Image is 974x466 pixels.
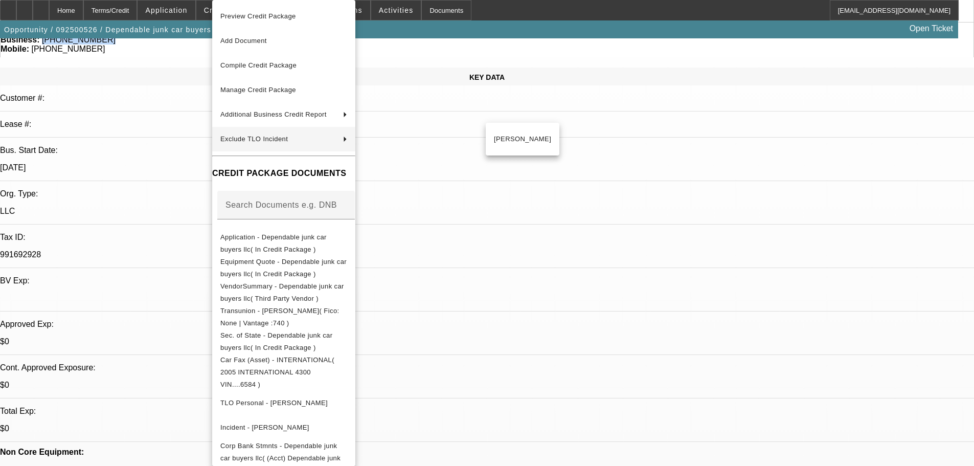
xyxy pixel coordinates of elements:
span: Equipment Quote - Dependable junk car buyers llc( In Credit Package ) [220,258,347,278]
h4: CREDIT PACKAGE DOCUMENTS [212,167,355,180]
button: TLO Personal - Lopez, Melissa [212,391,355,415]
button: Equipment Quote - Dependable junk car buyers llc( In Credit Package ) [212,256,355,280]
span: [PERSON_NAME] [494,133,551,145]
span: Manage Credit Package [220,86,296,94]
span: Transunion - [PERSON_NAME]( Fico: None | Vantage :740 ) [220,307,339,327]
span: Compile Credit Package [220,61,297,69]
button: Incident - Lopez, Melissa [212,415,355,440]
span: TLO Personal - [PERSON_NAME] [220,399,328,407]
button: Sec. of State - Dependable junk car buyers llc( In Credit Package ) [212,329,355,354]
span: Application - Dependable junk car buyers llc( In Credit Package ) [220,233,327,253]
span: Car Fax (Asset) - INTERNATIONAL( 2005 INTERNATIONAL 4300 VIN....6584 ) [220,356,334,388]
span: Additional Business Credit Report [220,110,327,118]
button: Car Fax (Asset) - INTERNATIONAL( 2005 INTERNATIONAL 4300 VIN....6584 ) [212,354,355,391]
button: VendorSummary - Dependable junk car buyers llc( Third Party Vendor ) [212,280,355,305]
span: Exclude TLO Incident [220,135,288,143]
span: Incident - [PERSON_NAME] [220,424,309,431]
span: Sec. of State - Dependable junk car buyers llc( In Credit Package ) [220,331,332,351]
button: Transunion - Lopez, Melissa( Fico: None | Vantage :740 ) [212,305,355,329]
span: VendorSummary - Dependable junk car buyers llc( Third Party Vendor ) [220,282,344,302]
button: Application - Dependable junk car buyers llc( In Credit Package ) [212,231,355,256]
mat-label: Search Documents e.g. DNB [225,201,337,209]
span: Preview Credit Package [220,12,296,20]
span: Add Document [220,37,267,45]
